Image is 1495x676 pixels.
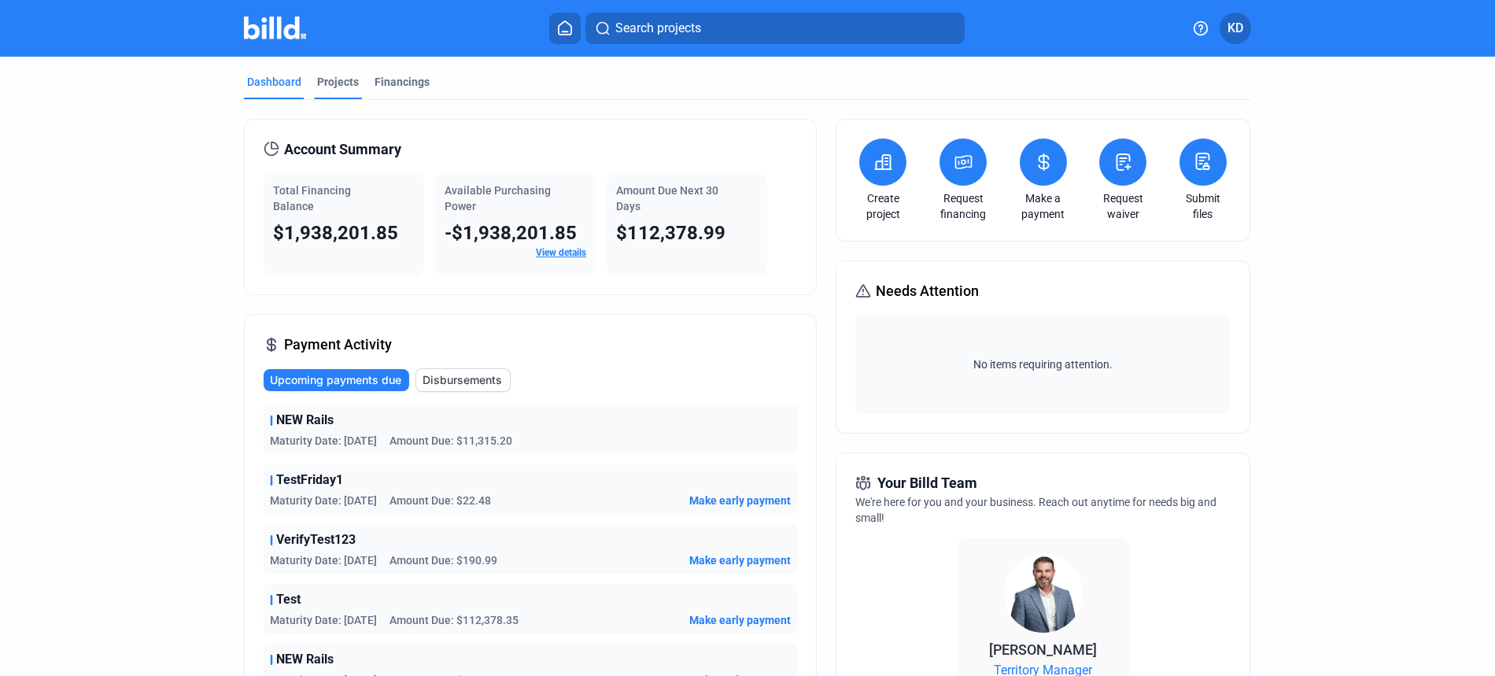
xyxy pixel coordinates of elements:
[389,612,519,628] span: Amount Due: $112,378.35
[689,612,791,628] button: Make early payment
[877,472,977,494] span: Your Billd Team
[389,433,512,449] span: Amount Due: $11,315.20
[862,356,1224,372] span: No items requiring attention.
[445,222,577,244] span: -$1,938,201.85
[389,493,491,508] span: Amount Due: $22.48
[276,530,356,549] span: VerifyTest123
[375,74,430,90] div: Financings
[616,222,725,244] span: $112,378.99
[855,190,910,222] a: Create project
[855,496,1216,524] span: We're here for you and your business. Reach out anytime for needs big and small!
[415,368,511,392] button: Disbursements
[689,493,791,508] button: Make early payment
[445,184,551,212] span: Available Purchasing Power
[284,139,401,161] span: Account Summary
[270,493,377,508] span: Maturity Date: [DATE]
[276,471,343,489] span: TestFriday1
[1095,190,1150,222] a: Request waiver
[1220,13,1251,44] button: KD
[284,334,392,356] span: Payment Activity
[270,612,377,628] span: Maturity Date: [DATE]
[244,17,306,39] img: Billd Company Logo
[270,552,377,568] span: Maturity Date: [DATE]
[876,280,979,302] span: Needs Attention
[276,650,334,669] span: NEW Rails
[936,190,991,222] a: Request financing
[270,433,377,449] span: Maturity Date: [DATE]
[1176,190,1231,222] a: Submit files
[1227,19,1243,38] span: KD
[615,19,701,38] span: Search projects
[273,184,351,212] span: Total Financing Balance
[1004,554,1083,633] img: Territory Manager
[276,590,301,609] span: Test
[317,74,359,90] div: Projects
[389,552,497,568] span: Amount Due: $190.99
[989,641,1097,658] span: [PERSON_NAME]
[276,411,334,430] span: NEW Rails
[585,13,965,44] button: Search projects
[247,74,301,90] div: Dashboard
[536,247,586,258] a: View details
[270,372,401,388] span: Upcoming payments due
[616,184,718,212] span: Amount Due Next 30 Days
[264,369,409,391] button: Upcoming payments due
[689,552,791,568] button: Make early payment
[423,372,502,388] span: Disbursements
[273,222,398,244] span: $1,938,201.85
[1016,190,1071,222] a: Make a payment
